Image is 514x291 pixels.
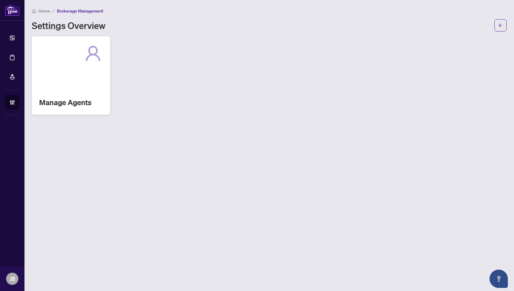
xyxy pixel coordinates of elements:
[39,8,50,14] span: Home
[490,270,508,288] button: Open asap
[9,274,15,283] span: JB
[53,7,54,14] li: /
[32,9,36,13] span: home
[57,8,103,14] span: Brokerage Management
[39,98,103,107] h2: Manage Agents
[498,23,503,28] span: arrow-left
[32,20,106,30] h1: Settings Overview
[5,5,20,16] img: logo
